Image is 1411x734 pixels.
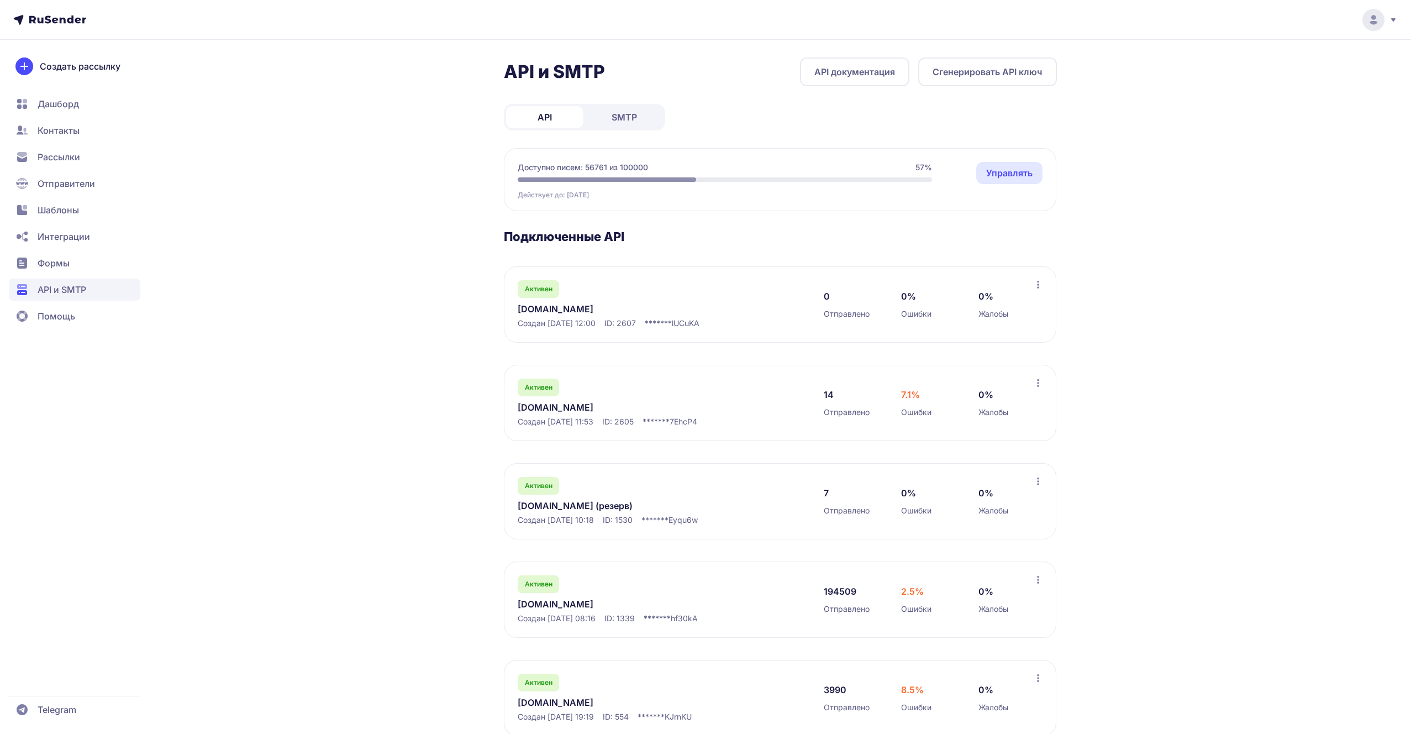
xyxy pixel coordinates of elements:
[612,111,637,124] span: SMTP
[665,711,692,722] span: KJrnKU
[518,499,744,512] a: [DOMAIN_NAME] (резерв)
[978,407,1008,418] span: Жалобы
[38,310,75,323] span: Помощь
[824,683,846,696] span: 3990
[602,416,634,427] span: ID: 2605
[38,283,86,296] span: API и SMTP
[670,416,697,427] span: 7EhcP4
[915,162,932,173] span: 57%
[978,683,993,696] span: 0%
[918,57,1057,86] button: Сгенерировать API ключ
[671,613,698,624] span: hf30kA
[9,699,140,721] a: Telegram
[603,515,633,526] span: ID: 1530
[978,388,993,401] span: 0%
[518,711,594,722] span: Создан [DATE] 19:19
[824,604,870,615] span: Отправлено
[976,162,1043,184] a: Управлять
[901,486,916,500] span: 0%
[518,191,589,200] span: Действует до: [DATE]
[40,60,120,73] span: Создать рассылку
[978,505,1008,516] span: Жалобы
[518,302,744,316] a: [DOMAIN_NAME]
[824,486,829,500] span: 7
[901,308,931,319] span: Ошибки
[901,683,924,696] span: 8.5%
[824,505,870,516] span: Отправлено
[504,61,605,83] h2: API и SMTP
[978,308,1008,319] span: Жалобы
[38,124,80,137] span: Контакты
[901,505,931,516] span: Ошибки
[901,604,931,615] span: Ошибки
[668,515,698,526] span: Eyqu6w
[603,711,629,722] span: ID: 554
[518,597,744,611] a: [DOMAIN_NAME]
[518,416,593,427] span: Создан [DATE] 11:53
[824,290,830,303] span: 0
[506,106,583,128] a: API
[38,97,79,111] span: Дашборд
[586,106,663,128] a: SMTP
[525,678,552,687] span: Активен
[38,230,90,243] span: Интеграции
[38,203,79,217] span: Шаблоны
[518,696,744,709] a: [DOMAIN_NAME]
[525,481,552,490] span: Активен
[525,285,552,293] span: Активен
[538,111,552,124] span: API
[901,388,920,401] span: 7.1%
[604,613,635,624] span: ID: 1339
[518,613,596,624] span: Создан [DATE] 08:16
[901,585,924,598] span: 2.5%
[38,150,80,164] span: Рассылки
[978,702,1008,713] span: Жалобы
[978,486,993,500] span: 0%
[518,515,594,526] span: Создан [DATE] 10:18
[824,702,870,713] span: Отправлено
[38,177,95,190] span: Отправители
[525,580,552,589] span: Активен
[824,308,870,319] span: Отправлено
[672,318,699,329] span: lUCuKA
[978,290,993,303] span: 0%
[901,407,931,418] span: Ошибки
[518,401,744,414] a: [DOMAIN_NAME]
[824,585,856,598] span: 194509
[604,318,636,329] span: ID: 2607
[518,318,596,329] span: Создан [DATE] 12:00
[901,290,916,303] span: 0%
[518,162,648,173] span: Доступно писем: 56761 из 100000
[824,407,870,418] span: Отправлено
[525,383,552,392] span: Активен
[800,57,909,86] a: API документация
[901,702,931,713] span: Ошибки
[978,585,993,598] span: 0%
[38,256,70,270] span: Формы
[978,604,1008,615] span: Жалобы
[504,229,1057,244] h3: Подключенные API
[824,388,834,401] span: 14
[38,703,76,716] span: Telegram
